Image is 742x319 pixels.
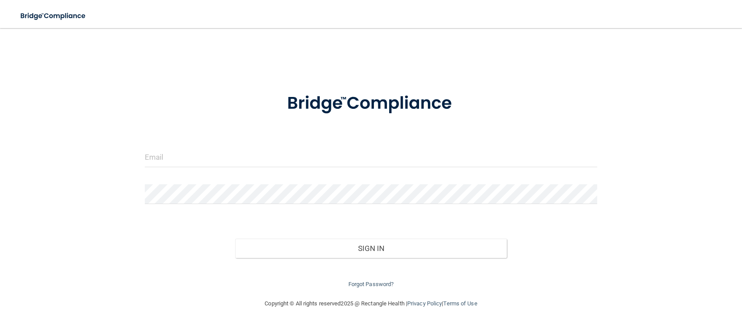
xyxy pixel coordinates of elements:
a: Terms of Use [443,300,477,307]
div: Copyright © All rights reserved 2025 @ Rectangle Health | | [211,290,531,318]
a: Privacy Policy [407,300,442,307]
img: bridge_compliance_login_screen.278c3ca4.svg [13,7,94,25]
input: Email [145,147,597,167]
img: bridge_compliance_login_screen.278c3ca4.svg [269,81,473,126]
button: Sign In [235,239,507,258]
a: Forgot Password? [348,281,394,287]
